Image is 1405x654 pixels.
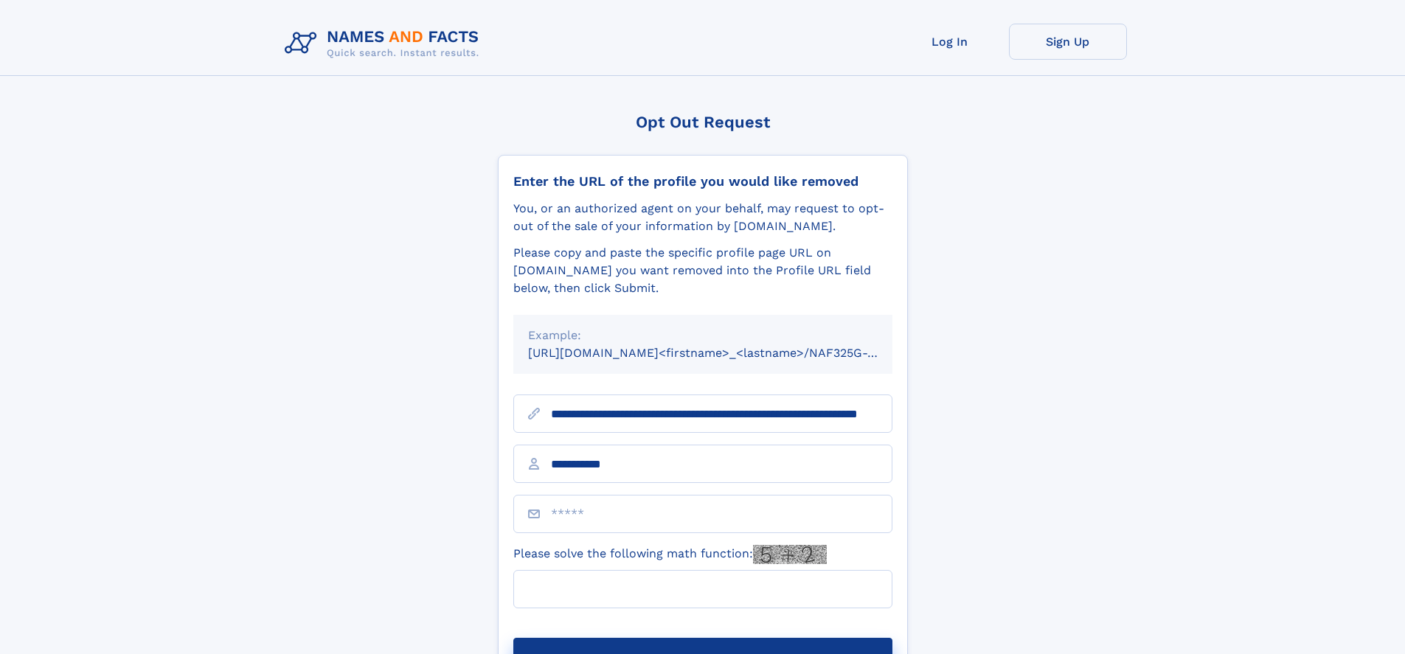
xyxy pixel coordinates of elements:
div: Example: [528,327,878,344]
a: Sign Up [1009,24,1127,60]
div: Please copy and paste the specific profile page URL on [DOMAIN_NAME] you want removed into the Pr... [513,244,892,297]
small: [URL][DOMAIN_NAME]<firstname>_<lastname>/NAF325G-xxxxxxxx [528,346,920,360]
a: Log In [891,24,1009,60]
div: You, or an authorized agent on your behalf, may request to opt-out of the sale of your informatio... [513,200,892,235]
div: Enter the URL of the profile you would like removed [513,173,892,189]
div: Opt Out Request [498,113,908,131]
label: Please solve the following math function: [513,545,827,564]
img: Logo Names and Facts [279,24,491,63]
